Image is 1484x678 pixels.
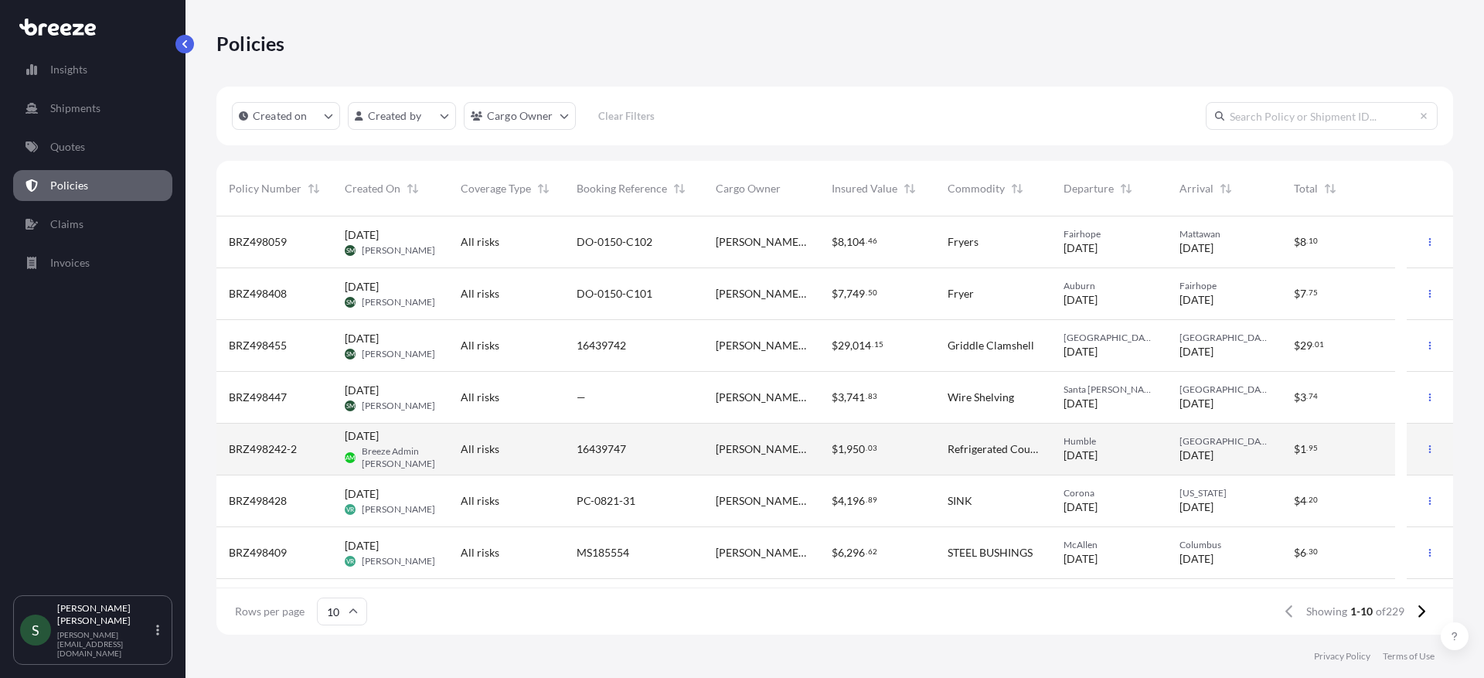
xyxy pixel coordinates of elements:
p: Clear Filters [598,108,655,124]
span: 8 [1300,237,1306,247]
span: [DATE] [1064,344,1098,359]
span: [US_STATE] [1179,487,1269,499]
span: All risks [461,286,499,302]
a: Quotes [13,131,172,162]
span: [PERSON_NAME] [362,296,435,308]
span: , [844,547,846,558]
span: . [866,497,867,503]
span: SINK [948,493,972,509]
span: Rows per page [235,604,305,619]
span: [DATE] [345,331,379,346]
span: 75 [1309,290,1318,295]
span: [DATE] [1179,499,1213,515]
span: STEEL BUSHINGS [948,545,1033,560]
span: , [844,288,846,299]
span: 46 [868,238,877,244]
span: 196 [846,496,865,506]
p: Claims [50,216,83,232]
span: [PERSON_NAME] [362,555,435,567]
span: [PERSON_NAME] Logistics [716,390,807,405]
span: DO-0150-C101 [577,286,652,302]
span: Breeze Admin [PERSON_NAME] [362,445,436,470]
span: [PERSON_NAME] [362,400,435,412]
span: Wire Shelving [948,390,1014,405]
span: BRZ498409 [229,545,287,560]
span: BRZ498455 [229,338,287,353]
span: SM [346,346,355,362]
span: Refrigerated Countertops [948,441,1039,457]
span: [DATE] [345,227,379,243]
span: [DATE] [1064,396,1098,411]
span: [GEOGRAPHIC_DATA] [1064,332,1155,344]
span: 50 [868,290,877,295]
span: $ [832,340,838,351]
span: Corona [1064,487,1155,499]
span: VR [346,554,354,569]
button: Sort [403,179,422,198]
span: 296 [846,547,865,558]
span: S [32,622,39,638]
span: . [866,394,867,399]
span: Insured Value [832,181,897,196]
p: [PERSON_NAME] [PERSON_NAME] [57,602,153,627]
span: [DATE] [1064,292,1098,308]
span: All risks [461,234,499,250]
span: BRZ498447 [229,390,287,405]
span: Booking Reference [577,181,667,196]
span: . [872,342,873,347]
span: DO-0150-C102 [577,234,652,250]
span: Fryers [948,234,979,250]
button: Sort [305,179,323,198]
span: 1 [838,444,844,455]
span: [DATE] [1179,396,1213,411]
span: , [844,237,846,247]
span: All risks [461,493,499,509]
span: [DATE] [345,279,379,295]
span: [DATE] [1064,240,1098,256]
span: 1 [1300,444,1306,455]
span: . [1306,445,1308,451]
span: PC-0821-31 [577,493,635,509]
button: cargoOwner Filter options [464,102,576,130]
span: [DATE] [345,486,379,502]
span: [DATE] [345,538,379,554]
span: . [1312,342,1314,347]
span: 16439747 [577,441,626,457]
span: SM [346,243,355,258]
span: Fairhope [1179,280,1269,292]
span: SM [346,398,355,414]
span: All risks [461,441,499,457]
p: Shipments [50,101,100,116]
span: Fryer [948,286,974,302]
span: 6 [1300,547,1306,558]
span: All risks [461,545,499,560]
span: Coverage Type [461,181,531,196]
span: 15 [874,342,883,347]
span: 7 [1300,288,1306,299]
span: 7 [838,288,844,299]
p: Policies [216,31,285,56]
span: 89 [868,497,877,503]
span: [GEOGRAPHIC_DATA] [1179,435,1269,448]
span: [PERSON_NAME] [362,348,435,360]
input: Search Policy or Shipment ID... [1206,102,1438,130]
span: BRZ498428 [229,493,287,509]
span: Auburn [1064,280,1155,292]
p: Cargo Owner [487,108,553,124]
span: Cargo Owner [716,181,781,196]
span: 20 [1309,497,1318,503]
button: Sort [670,179,689,198]
span: [DATE] [1064,499,1098,515]
span: BAMR [342,450,359,465]
span: Fairhope [1064,228,1155,240]
a: Terms of Use [1383,650,1435,663]
button: createdBy Filter options [348,102,456,130]
button: Sort [534,179,553,198]
span: 014 [853,340,871,351]
span: 741 [846,392,865,403]
span: $ [832,237,838,247]
button: Sort [1117,179,1135,198]
span: . [866,549,867,554]
span: Commodity [948,181,1005,196]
